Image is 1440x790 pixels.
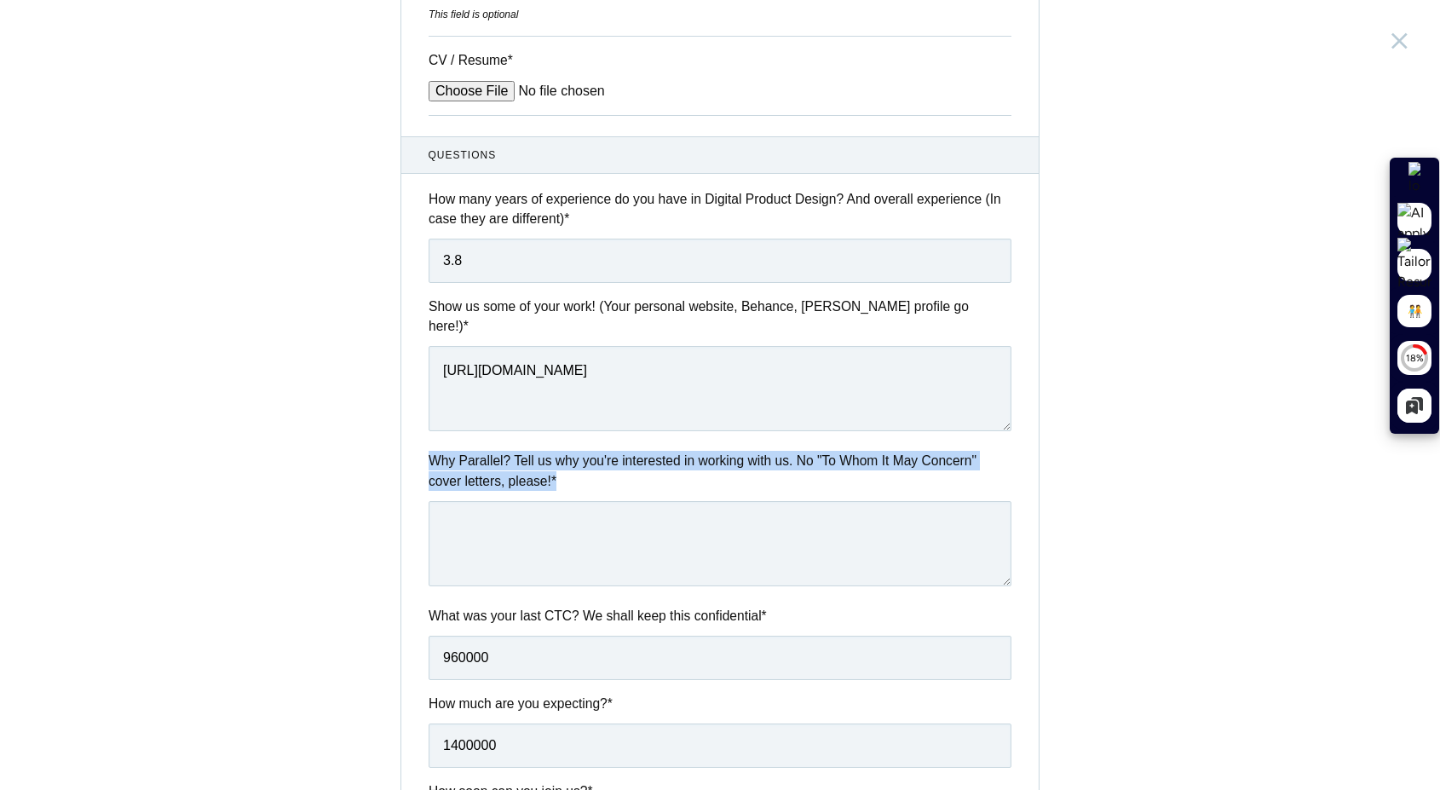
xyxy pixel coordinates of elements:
label: Show us some of your work! (Your personal website, Behance, [PERSON_NAME] profile go here!) [429,297,1011,337]
label: How much are you expecting? [429,694,1011,713]
label: CV / Resume [429,50,556,70]
label: What was your last CTC? We shall keep this confidential [429,606,1011,626]
label: Why Parallel? Tell us why you're interested in working with us. No "To Whom It May Concern" cover... [429,451,1011,491]
div: This field is optional [429,7,1011,22]
label: How many years of experience do you have in Digital Product Design? And overall experience (In ca... [429,189,1011,229]
span: Questions [429,147,1012,163]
